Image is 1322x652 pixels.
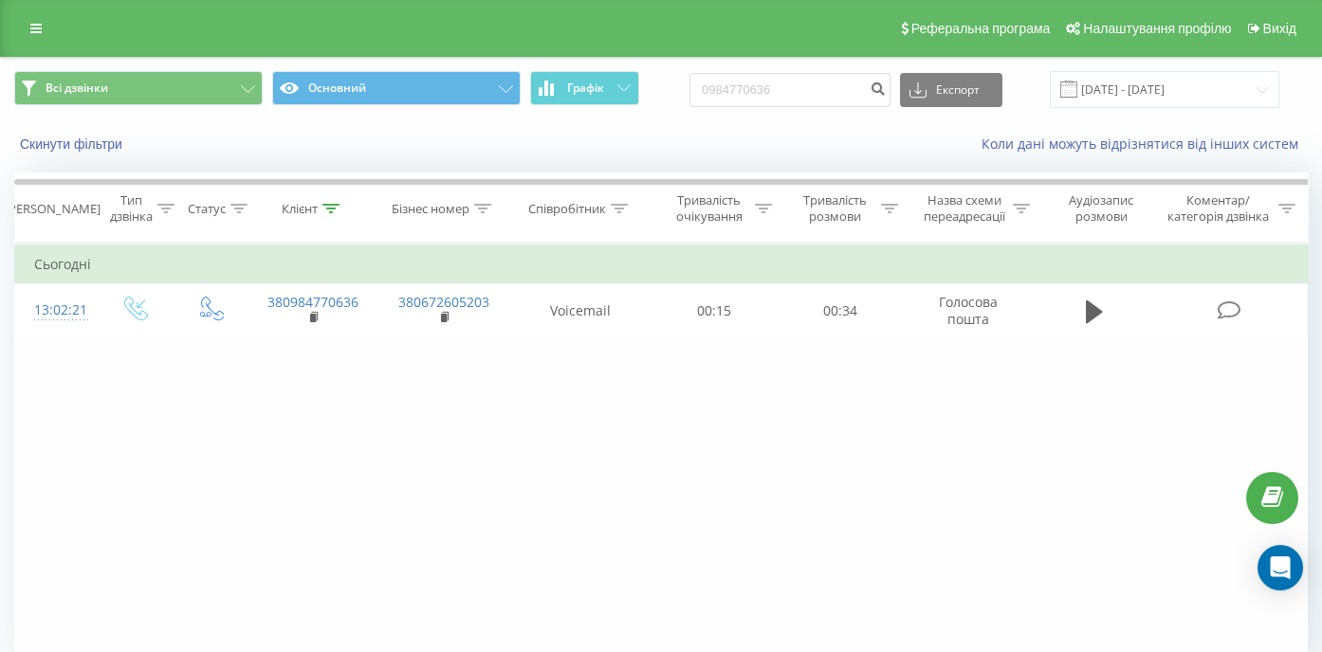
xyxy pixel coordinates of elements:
button: Всі дзвінки [14,71,263,105]
button: Графік [530,71,639,105]
td: Голосова пошта [903,283,1034,338]
a: 380672605203 [398,293,489,311]
span: Вихід [1263,21,1296,36]
div: 13:02:21 [34,292,77,329]
div: Open Intercom Messenger [1258,545,1303,590]
span: Реферальна програма [911,21,1051,36]
input: Пошук за номером [689,73,891,107]
a: Коли дані можуть відрізнятися вiд інших систем [982,135,1308,153]
div: Клієнт [282,201,318,217]
div: Статус [188,201,226,217]
td: Сьогодні [15,245,1308,283]
button: Скинути фільтри [14,136,132,153]
button: Експорт [900,73,1002,107]
div: Коментар/категорія дзвінка [1163,192,1274,225]
span: Налаштування профілю [1083,21,1231,36]
a: 380984770636 [267,293,358,311]
div: Тип дзвінка [110,192,153,225]
td: 00:34 [777,283,903,338]
div: Тривалість очікування [668,192,750,225]
div: Бізнес номер [392,201,469,217]
div: Аудіозапис розмови [1052,192,1151,225]
div: Назва схеми переадресації [920,192,1007,225]
div: Тривалість розмови [794,192,876,225]
div: Співробітник [528,201,606,217]
span: Всі дзвінки [46,81,108,96]
td: 00:15 [651,283,777,338]
button: Основний [272,71,521,105]
td: Voicemail [509,283,651,338]
div: [PERSON_NAME] [5,201,101,217]
span: Графік [567,81,604,95]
